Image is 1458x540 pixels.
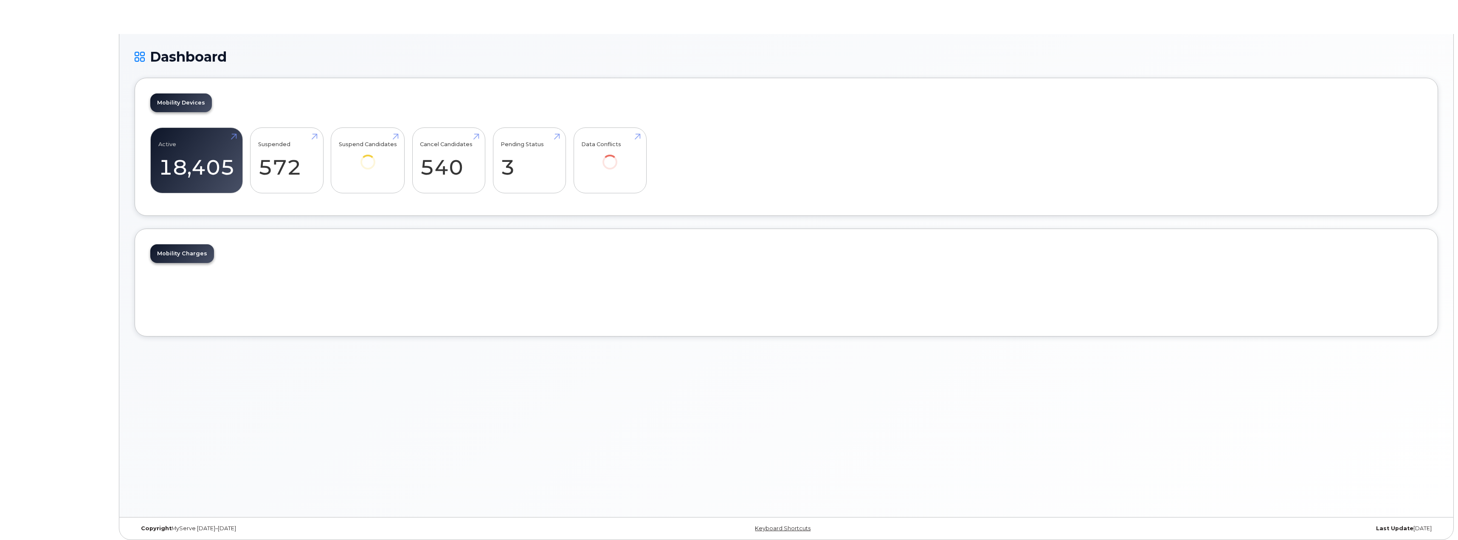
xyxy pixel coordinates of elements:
[1376,525,1413,532] strong: Last Update
[258,133,315,189] a: Suspended 572
[158,133,235,189] a: Active 18,405
[150,93,212,112] a: Mobility Devices
[1004,525,1438,532] div: [DATE]
[135,525,569,532] div: MyServe [DATE]–[DATE]
[755,525,811,532] a: Keyboard Shortcuts
[141,525,172,532] strong: Copyright
[501,133,558,189] a: Pending Status 3
[339,133,397,181] a: Suspend Candidates
[420,133,477,189] a: Cancel Candidates 540
[135,49,1438,64] h1: Dashboard
[581,133,639,181] a: Data Conflicts
[150,244,214,263] a: Mobility Charges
